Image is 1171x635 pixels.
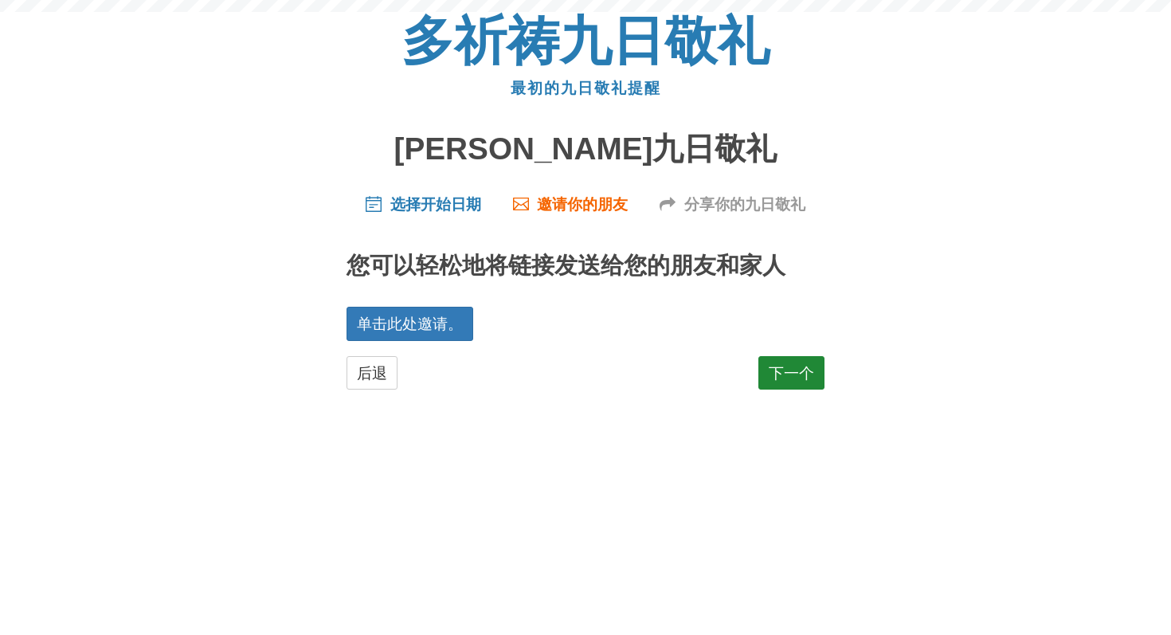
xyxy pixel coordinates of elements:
[644,182,820,225] a: 分享你的九日敬礼
[347,307,473,340] a: 单击此处邀请。
[357,315,463,332] font: 单击此处邀请。
[357,364,387,382] font: 后退
[390,196,481,214] font: 选择开始日期
[401,11,770,70] a: 多祈祷九日敬礼
[497,182,644,225] a: 邀请你的朋友
[347,356,398,390] a: 后退
[769,364,814,382] font: 下一个
[537,196,628,214] font: 邀请你的朋友
[350,182,496,225] a: 选择开始日期
[758,356,824,390] a: 下一个
[511,80,661,96] a: 最初的九日敬礼提醒
[347,253,785,278] font: 您可以轻松地将链接发送给您的朋友和家人
[684,196,805,214] font: 分享你的九日敬礼
[394,131,777,166] font: [PERSON_NAME]九日敬礼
